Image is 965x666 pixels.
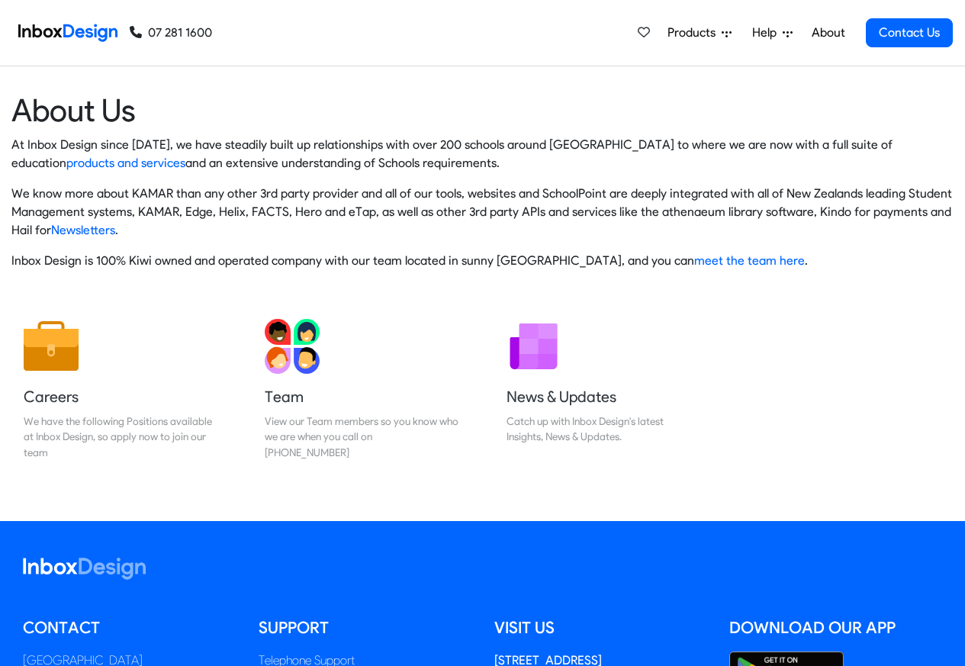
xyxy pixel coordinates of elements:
p: We know more about KAMAR than any other 3rd party provider and all of our tools, websites and Sch... [11,185,954,240]
p: Inbox Design is 100% Kiwi owned and operated company with our team located in sunny [GEOGRAPHIC_D... [11,252,954,270]
a: Newsletters [51,223,115,237]
a: About [807,18,849,48]
h5: News & Updates [507,386,700,407]
h5: Careers [24,386,217,407]
heading: About Us [11,91,954,130]
span: Help [752,24,783,42]
a: Help [746,18,799,48]
p: At Inbox Design since [DATE], we have steadily built up relationships with over 200 schools aroun... [11,136,954,172]
div: We have the following Positions available at Inbox Design, so apply now to join our team [24,413,217,460]
a: Products [661,18,738,48]
a: meet the team here [694,253,805,268]
h5: Visit us [494,616,707,639]
a: products and services [66,156,185,170]
a: Contact Us [866,18,953,47]
span: Products [667,24,722,42]
img: 2022_01_12_icon_newsletter.svg [507,319,561,374]
img: logo_inboxdesign_white.svg [23,558,146,580]
a: News & Updates Catch up with Inbox Design's latest Insights, News & Updates. [494,307,712,472]
a: Team View our Team members so you know who we are when you call on [PHONE_NUMBER] [253,307,471,472]
h5: Contact [23,616,236,639]
img: 2022_01_13_icon_team.svg [265,319,320,374]
div: Catch up with Inbox Design's latest Insights, News & Updates. [507,413,700,445]
h5: Download our App [729,616,942,639]
a: Careers We have the following Positions available at Inbox Design, so apply now to join our team [11,307,230,472]
img: 2022_01_13_icon_job.svg [24,319,79,374]
h5: Support [259,616,471,639]
div: View our Team members so you know who we are when you call on [PHONE_NUMBER] [265,413,458,460]
h5: Team [265,386,458,407]
a: 07 281 1600 [130,24,212,42]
